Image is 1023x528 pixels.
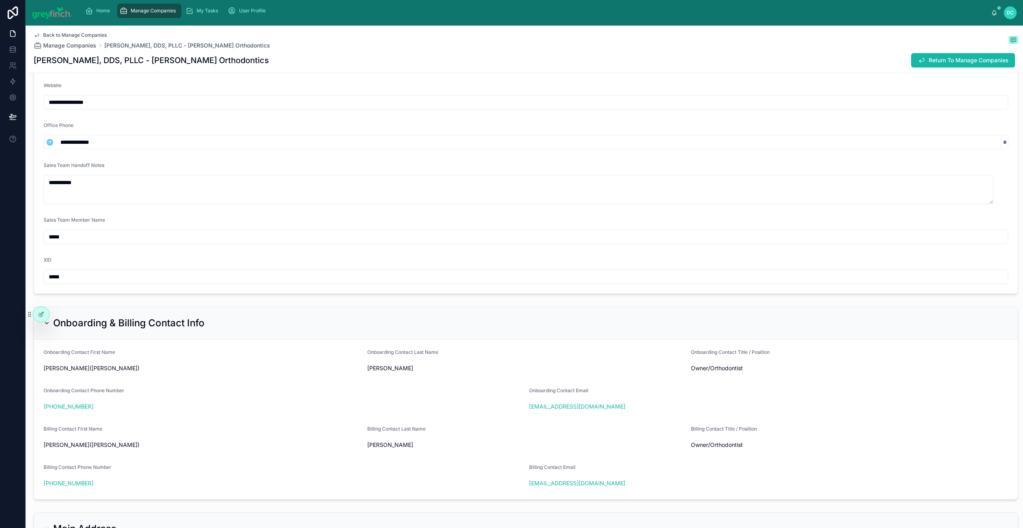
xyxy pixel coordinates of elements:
[44,82,62,88] span: Website
[131,8,176,14] span: Manage Companies
[117,4,181,18] a: Manage Companies
[529,403,625,411] a: [EMAIL_ADDRESS][DOMAIN_NAME]
[44,387,124,393] span: Onboarding Contact Phone Number
[929,56,1009,64] span: Return To Manage Companies
[239,8,266,14] span: User Profile
[34,55,269,66] h1: [PERSON_NAME], DDS, PLLC - [PERSON_NAME] Orthodontics
[34,42,96,50] a: Manage Companies
[911,53,1015,67] button: Return To Manage Companies
[79,2,991,20] div: scrollable content
[44,426,102,432] span: Billing Contact First Name
[44,441,361,449] span: [PERSON_NAME]([PERSON_NAME])
[96,8,110,14] span: Home
[367,441,685,449] span: [PERSON_NAME]
[43,42,96,50] span: Manage Companies
[44,257,52,263] span: XID
[225,4,271,18] a: User Profile
[44,217,105,223] span: Sales Team Member Name
[44,364,361,372] span: [PERSON_NAME]([PERSON_NAME])
[691,426,757,432] span: Billing Contact Title / Position
[367,426,426,432] span: Billing Contact Last Name
[183,4,224,18] a: My Tasks
[44,464,111,470] span: Billing Contact Phone Number
[44,349,115,355] span: Onboarding Contact First Name
[46,138,53,146] span: 🌐
[83,4,115,18] a: Home
[44,135,56,149] button: Select Button
[529,464,575,470] span: Billing Contact Email
[44,122,74,128] span: Office Phone
[529,387,588,393] span: Onboarding Contact Email
[44,162,104,168] span: Sales Team Handoff Notes
[34,32,107,38] a: Back to Manage Companies
[44,479,94,487] a: [PHONE_NUMBER]
[44,403,94,411] a: [PHONE_NUMBER]
[367,364,685,372] span: [PERSON_NAME]
[529,479,625,487] a: [EMAIL_ADDRESS][DOMAIN_NAME]
[32,6,72,19] img: App logo
[691,441,1008,449] span: Owner/Orthodontist
[691,364,927,372] span: Owner/Orthodontist
[197,8,218,14] span: My Tasks
[1007,10,1014,16] span: DC
[367,349,438,355] span: Onboarding Contact Last Name
[53,317,205,330] h2: Onboarding & Billing Contact Info
[43,32,107,38] span: Back to Manage Companies
[104,42,270,50] a: [PERSON_NAME], DDS, PLLC - [PERSON_NAME] Orthodontics
[691,349,770,355] span: Onboarding Contact Title / Position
